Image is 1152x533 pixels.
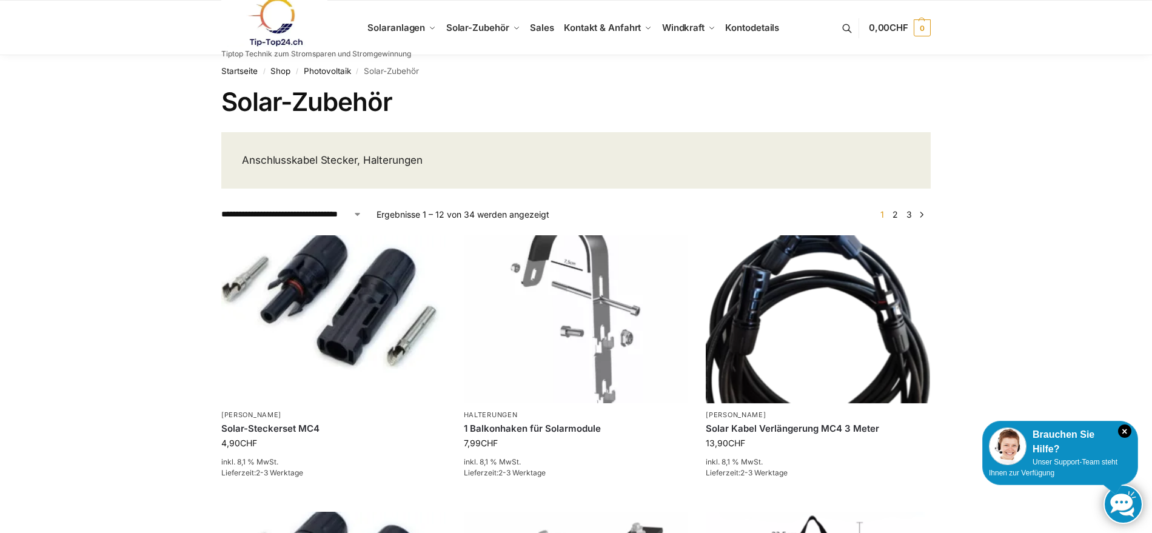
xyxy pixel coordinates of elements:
a: Photovoltaik [304,66,351,76]
img: Solar-Verlängerungskabel [706,235,930,403]
a: Kontodetails [720,1,784,55]
p: Tiptop Technik zum Stromsparen und Stromgewinnung [221,50,411,58]
a: Solar-Zubehör [441,1,525,55]
span: / [258,67,270,76]
span: Unser Support-Team steht Ihnen zur Verfügung [989,458,1117,477]
a: Seite 2 [889,209,901,220]
p: inkl. 8,1 % MwSt. [706,457,930,468]
nav: Produkt-Seitennummerierung [873,208,931,221]
span: Windkraft [662,22,705,33]
img: mc4 solarstecker [221,235,446,403]
h1: Solar-Zubehör [221,87,931,117]
nav: Breadcrumb [221,55,931,87]
a: → [917,208,926,221]
p: Ergebnisse 1 – 12 von 34 werden angezeigt [377,208,549,221]
bdi: 4,90 [221,438,257,448]
span: Solar-Zubehör [446,22,509,33]
a: Solar-Steckerset MC4 [221,423,446,435]
span: CHF [481,438,498,448]
span: 0 [914,19,931,36]
a: 0,00CHF 0 [869,10,931,46]
span: 2-3 Werktage [498,468,546,477]
span: 2-3 Werktage [256,468,303,477]
span: Lieferzeit: [706,468,788,477]
a: [PERSON_NAME] [706,411,766,419]
a: Sales [525,1,559,55]
a: Kontakt & Anfahrt [559,1,657,55]
i: Schließen [1118,424,1131,438]
bdi: 13,90 [706,438,745,448]
p: inkl. 8,1 % MwSt. [464,457,688,468]
p: inkl. 8,1 % MwSt. [221,457,446,468]
img: Customer service [989,427,1026,465]
span: Kontodetails [725,22,779,33]
a: Seite 3 [903,209,915,220]
span: CHF [240,438,257,448]
a: Startseite [221,66,258,76]
span: CHF [889,22,908,33]
span: Sales [530,22,554,33]
a: Halterungen [464,411,518,419]
a: 1 Balkonhaken für Solarmodule [464,423,688,435]
span: Lieferzeit: [221,468,303,477]
a: Windkraft [657,1,721,55]
span: Seite 1 [877,209,887,220]
span: Lieferzeit: [464,468,546,477]
a: Shop [270,66,290,76]
span: Kontakt & Anfahrt [564,22,641,33]
select: Shop-Reihenfolge [221,208,362,221]
span: 0,00 [869,22,908,33]
a: Solar Kabel Verlängerung MC4 3 Meter [706,423,930,435]
p: Anschlusskabel Stecker, Halterungen [242,153,555,169]
span: CHF [728,438,745,448]
img: Balkonhaken für runde Handläufe [464,235,688,403]
span: / [351,67,364,76]
span: 2-3 Werktage [740,468,788,477]
span: / [290,67,303,76]
a: [PERSON_NAME] [221,411,281,419]
bdi: 7,99 [464,438,498,448]
div: Brauchen Sie Hilfe? [989,427,1131,457]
